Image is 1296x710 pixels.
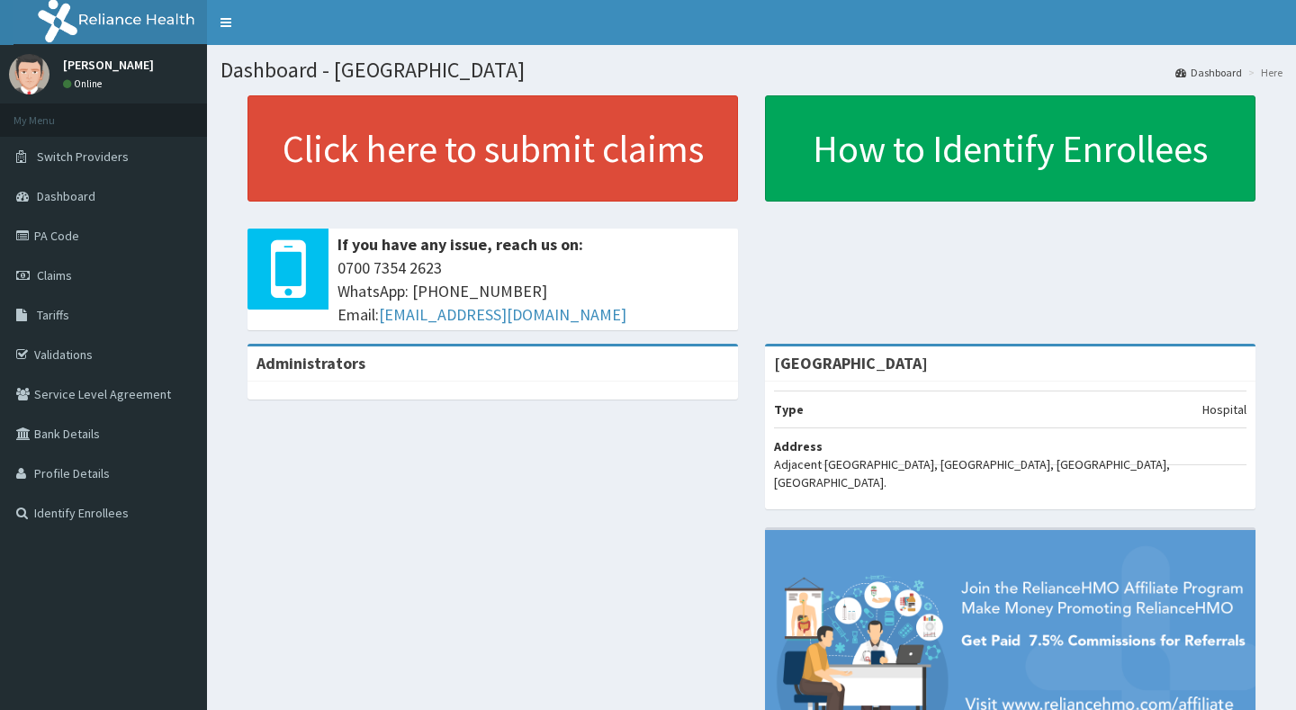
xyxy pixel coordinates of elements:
li: Here [1244,65,1282,80]
p: [PERSON_NAME] [63,58,154,71]
a: Click here to submit claims [247,95,738,202]
a: How to Identify Enrollees [765,95,1255,202]
strong: [GEOGRAPHIC_DATA] [774,353,928,373]
a: Online [63,77,106,90]
p: Adjacent [GEOGRAPHIC_DATA], [GEOGRAPHIC_DATA], [GEOGRAPHIC_DATA], [GEOGRAPHIC_DATA]. [774,455,1246,491]
span: 0700 7354 2623 WhatsApp: [PHONE_NUMBER] Email: [337,256,729,326]
h1: Dashboard - [GEOGRAPHIC_DATA] [220,58,1282,82]
span: Tariffs [37,307,69,323]
span: Switch Providers [37,148,129,165]
b: Type [774,401,804,418]
span: Dashboard [37,188,95,204]
a: [EMAIL_ADDRESS][DOMAIN_NAME] [379,304,626,325]
a: Dashboard [1175,65,1242,80]
p: Hospital [1202,400,1246,418]
b: If you have any issue, reach us on: [337,234,583,255]
span: Claims [37,267,72,283]
b: Administrators [256,353,365,373]
b: Address [774,438,823,454]
img: User Image [9,54,49,94]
